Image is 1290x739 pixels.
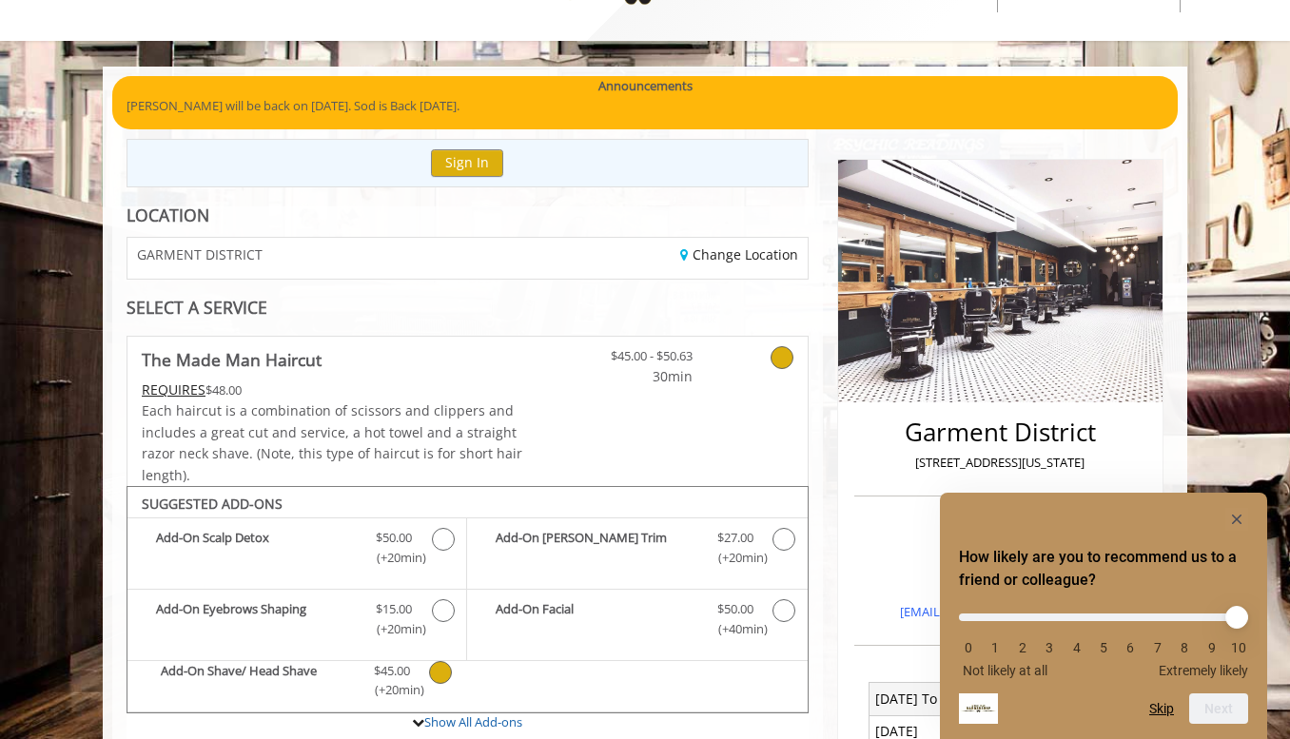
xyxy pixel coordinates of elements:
span: GARMENT DISTRICT [137,247,263,262]
span: 30min [580,366,693,387]
button: Hide survey [1225,508,1248,531]
label: Add-On Facial [477,599,797,644]
p: [PERSON_NAME] will be back on [DATE]. Sod is Back [DATE]. [127,96,1163,116]
label: Add-On Shave/ Head Shave [142,661,453,706]
a: [EMAIL_ADDRESS][DOMAIN_NAME] [900,603,1101,620]
label: Add-On Eyebrows Shaping [137,599,457,644]
li: 0 [959,640,978,655]
li: 4 [1067,640,1086,655]
b: Add-On Scalp Detox [156,528,357,568]
span: (+20min ) [365,680,420,700]
div: How likely are you to recommend us to a friend or colleague? Select an option from 0 to 10, with ... [959,508,1248,724]
a: Change Location [680,245,798,263]
div: The Made Man Haircut Add-onS [127,486,809,713]
li: 9 [1202,640,1222,655]
span: This service needs some Advance to be paid before we block your appointment [142,380,205,399]
span: $50.00 [717,599,753,619]
b: Add-On [PERSON_NAME] Trim [496,528,697,568]
span: (+20min ) [366,619,422,639]
span: (+20min ) [366,548,422,568]
h3: Opening Hours [854,662,1146,675]
b: SUGGESTED ADD-ONS [142,495,283,513]
li: 1 [986,640,1005,655]
h3: Phone [859,522,1142,535]
b: LOCATION [127,204,209,226]
li: 2 [1013,640,1032,655]
span: Not likely at all [963,663,1047,678]
b: Announcements [598,76,693,96]
td: [DATE] To [DATE] [870,683,1001,715]
span: Extremely likely [1159,663,1248,678]
li: 3 [1040,640,1059,655]
li: 8 [1175,640,1194,655]
li: 5 [1094,640,1113,655]
button: Skip [1149,701,1174,716]
span: (+40min ) [707,619,763,639]
button: Next question [1189,693,1248,724]
span: $15.00 [376,599,412,619]
span: $45.00 [374,661,410,681]
span: Each haircut is a combination of scissors and clippers and includes a great cut and service, a ho... [142,401,522,483]
h3: Email [859,575,1142,589]
span: $27.00 [717,528,753,548]
button: Sign In [431,149,503,177]
li: 10 [1229,640,1248,655]
span: $50.00 [376,528,412,548]
a: $45.00 - $50.63 [580,337,693,387]
h2: Garment District [859,418,1142,446]
a: Show All Add-ons [424,713,522,730]
div: $48.00 [142,379,524,400]
label: Add-On Scalp Detox [137,528,457,573]
p: [STREET_ADDRESS][US_STATE] [859,453,1142,473]
li: 6 [1121,640,1140,655]
b: Add-On Eyebrows Shaping [156,599,357,639]
li: 7 [1148,640,1167,655]
div: SELECT A SERVICE [127,299,809,317]
h2: How likely are you to recommend us to a friend or colleague? Select an option from 0 to 10, with ... [959,546,1248,592]
b: Add-On Shave/ Head Shave [161,661,356,701]
span: (+20min ) [707,548,763,568]
label: Add-On Beard Trim [477,528,797,573]
b: Add-On Facial [496,599,697,639]
b: The Made Man Haircut [142,346,322,373]
div: How likely are you to recommend us to a friend or colleague? Select an option from 0 to 10, with ... [959,599,1248,678]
